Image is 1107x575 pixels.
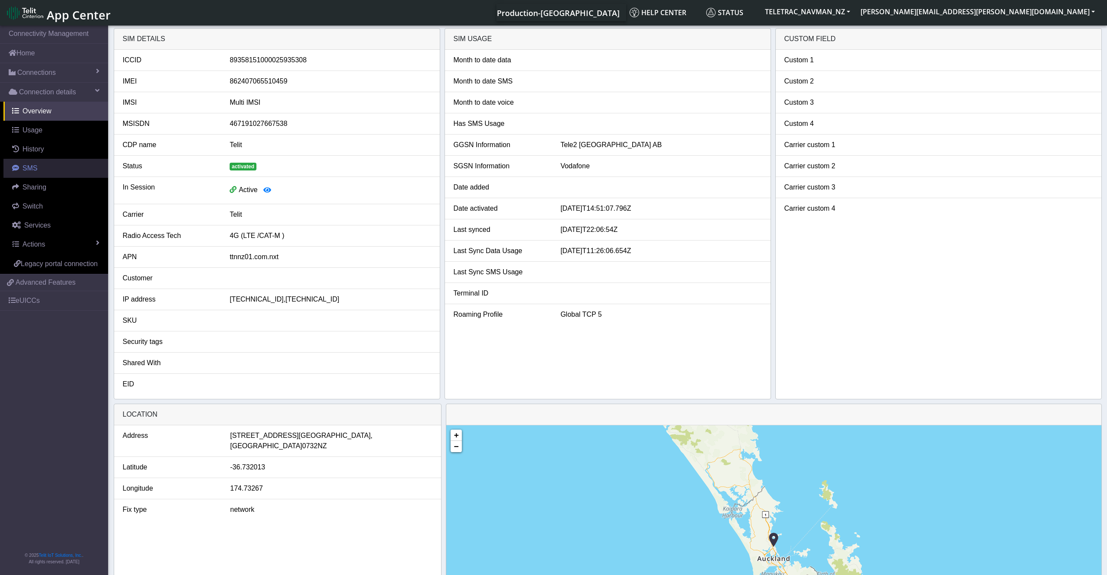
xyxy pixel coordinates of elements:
[447,55,554,65] div: Month to date data
[230,163,256,170] span: activated
[3,102,108,121] a: Overview
[554,225,768,235] div: [DATE]T22:06:54Z
[447,119,554,129] div: Has SMS Usage
[116,161,224,171] div: Status
[223,231,437,241] div: 4G (LTE /CAT-M )
[554,309,768,320] div: Global TCP 5
[776,29,1101,50] div: Custom field
[116,55,224,65] div: ICCID
[447,309,554,320] div: Roaming Profile
[22,183,46,191] span: Sharing
[447,246,554,256] div: Last Sync Data Usage
[16,277,76,288] span: Advanced Features
[22,126,42,134] span: Usage
[496,4,619,21] a: Your current platform instance
[3,140,108,159] a: History
[223,209,437,220] div: Telit
[258,182,277,199] button: View session details
[778,203,885,214] div: Carrier custom 4
[116,119,224,129] div: MSISDN
[22,202,43,210] span: Switch
[554,161,768,171] div: Vodafone
[447,140,554,150] div: GGSN Information
[116,358,224,368] div: Shared With
[116,430,224,451] div: Address
[116,504,224,515] div: Fix type
[114,29,440,50] div: SIM details
[3,159,108,178] a: SMS
[230,430,298,441] span: [STREET_ADDRESS]
[451,430,462,441] a: Zoom in
[706,8,743,17] span: Status
[116,252,224,262] div: APN
[116,462,224,472] div: Latitude
[3,235,108,254] a: Actions
[116,337,224,347] div: Security tags
[7,6,43,20] img: logo-telit-cinterion-gw-new.png
[114,404,441,425] div: LOCATION
[778,119,885,129] div: Custom 4
[116,97,224,108] div: IMSI
[223,55,437,65] div: 89358151000025935308
[706,8,716,17] img: status.svg
[3,216,108,235] a: Services
[497,8,620,18] span: Production-[GEOGRAPHIC_DATA]
[22,241,45,248] span: Actions
[778,76,885,87] div: Custom 2
[116,209,224,220] div: Carrier
[224,483,439,494] div: 174.73267
[630,8,686,17] span: Help center
[239,186,258,193] span: Active
[116,231,224,241] div: Radio Access Tech
[116,315,224,326] div: SKU
[116,483,224,494] div: Longitude
[39,553,82,558] a: Telit IoT Solutions, Inc.
[778,97,885,108] div: Custom 3
[554,203,768,214] div: [DATE]T14:51:07.796Z
[630,8,639,17] img: knowledge.svg
[223,252,437,262] div: ttnnz01.com.nxt
[447,182,554,193] div: Date added
[445,29,771,50] div: SIM usage
[223,119,437,129] div: 467191027667538
[855,4,1100,19] button: [PERSON_NAME][EMAIL_ADDRESS][PERSON_NAME][DOMAIN_NAME]
[3,197,108,216] a: Switch
[223,76,437,87] div: 862407065510459
[299,430,373,441] span: [GEOGRAPHIC_DATA],
[3,178,108,197] a: Sharing
[760,4,855,19] button: TELETRAC_NAVMAN_NZ
[447,97,554,108] div: Month to date voice
[223,140,437,150] div: Telit
[116,140,224,150] div: CDP name
[224,462,439,472] div: -36.732013
[554,140,768,150] div: Tele2 [GEOGRAPHIC_DATA] AB
[554,246,768,256] div: [DATE]T11:26:06.654Z
[47,7,111,23] span: App Center
[302,441,318,451] span: 0732
[116,294,224,305] div: IP address
[3,121,108,140] a: Usage
[7,3,109,22] a: App Center
[447,203,554,214] div: Date activated
[778,161,885,171] div: Carrier custom 2
[447,267,554,277] div: Last Sync SMS Usage
[223,294,437,305] div: [TECHNICAL_ID],[TECHNICAL_ID]
[17,67,56,78] span: Connections
[22,107,51,115] span: Overview
[447,161,554,171] div: SGSN Information
[24,222,51,229] span: Services
[19,87,76,97] span: Connection details
[451,441,462,452] a: Zoom out
[778,55,885,65] div: Custom 1
[21,260,98,267] span: Legacy portal connection
[116,182,224,199] div: In Session
[447,288,554,299] div: Terminal ID
[22,145,44,153] span: History
[116,76,224,87] div: IMEI
[626,4,703,21] a: Help center
[703,4,760,21] a: Status
[223,97,437,108] div: Multi IMSI
[116,379,224,389] div: EID
[778,140,885,150] div: Carrier custom 1
[224,504,439,515] div: network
